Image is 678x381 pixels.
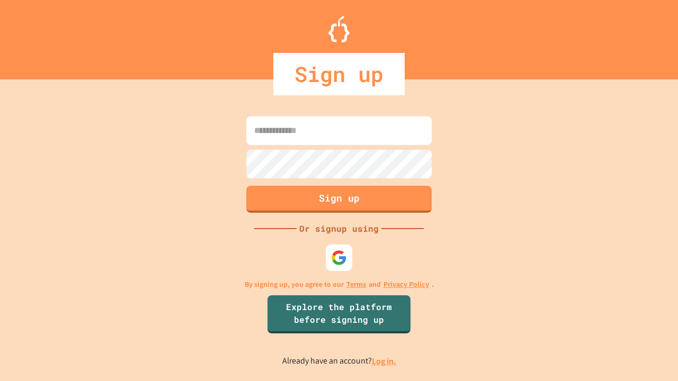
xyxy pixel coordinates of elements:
[246,186,432,213] button: Sign up
[331,250,347,266] img: google-icon.svg
[372,356,396,367] a: Log in.
[282,355,396,368] p: Already have an account?
[634,339,667,370] iframe: chat widget
[346,279,366,290] a: Terms
[328,16,350,42] img: Logo.svg
[267,295,411,333] a: Explore the platform before signing up
[383,279,429,290] a: Privacy Policy
[590,293,667,338] iframe: chat widget
[273,53,405,95] div: Sign up
[245,279,434,290] p: By signing up, you agree to our and .
[297,222,381,235] div: Or signup using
